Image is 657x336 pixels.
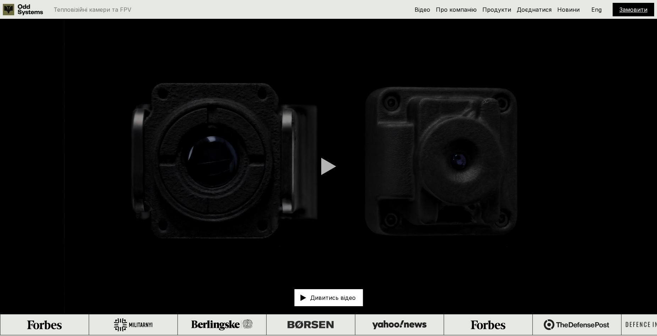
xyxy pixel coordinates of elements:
[557,6,580,13] a: Новини
[619,6,647,13] a: Замовити
[591,7,602,12] p: Eng
[436,6,477,13] a: Про компанію
[54,7,131,12] p: Тепловізійні камери та FPV
[310,295,356,301] p: Дивитись відео
[415,6,430,13] a: Відео
[517,6,552,13] a: Доєднатися
[482,6,511,13] a: Продукти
